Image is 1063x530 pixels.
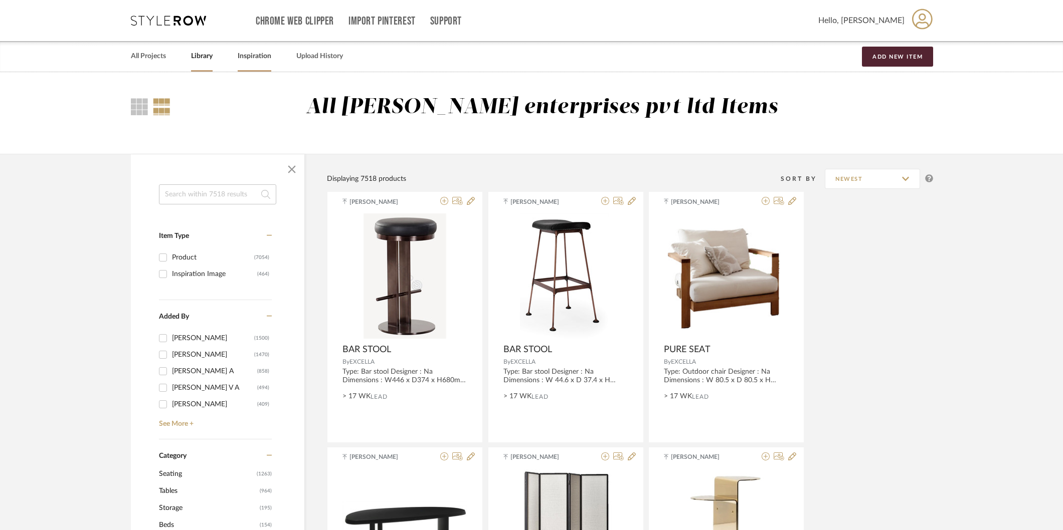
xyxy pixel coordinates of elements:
[172,347,254,363] div: [PERSON_NAME]
[349,452,413,461] span: [PERSON_NAME]
[531,393,549,400] span: Lead
[257,380,269,396] div: (494)
[520,213,611,339] img: BAR STOOL
[327,173,406,184] div: Displaying 7518 products
[671,359,696,365] span: EXCELLA
[671,452,734,461] span: [PERSON_NAME]
[503,391,531,402] span: > 17 WK
[348,17,416,26] a: Import Pinterest
[159,482,257,499] span: Tables
[172,396,257,412] div: [PERSON_NAME]
[172,330,254,346] div: [PERSON_NAME]
[254,249,269,266] div: (7054)
[257,266,269,282] div: (464)
[159,452,187,460] span: Category
[159,313,189,320] span: Added By
[172,380,257,396] div: [PERSON_NAME] V A
[371,393,388,400] span: Lead
[364,213,446,339] img: BAR STOOL
[282,159,302,179] button: Close
[349,197,413,206] span: [PERSON_NAME]
[664,368,789,385] div: Type: Outdoor chair Designer : Na Dimensions : W 80.5 x D 80.5 x H 76cm/ SH 40cm Material & Finis...
[257,466,272,482] span: (1263)
[296,50,343,63] a: Upload History
[818,15,905,27] span: Hello, [PERSON_NAME]
[172,363,257,379] div: [PERSON_NAME] A
[503,359,510,365] span: By
[257,363,269,379] div: (858)
[510,197,574,206] span: [PERSON_NAME]
[254,347,269,363] div: (1470)
[664,391,692,402] span: > 17 WK
[191,50,213,63] a: Library
[503,368,628,385] div: Type: Bar stool Designer : Na Dimensions : W 44.6 x D 37.4 x H 68cm Material & Finish : Na Produc...
[664,221,789,331] img: PURE SEAT
[510,359,536,365] span: EXCELLA
[257,396,269,412] div: (409)
[342,368,467,385] div: Type: Bar stool Designer : Na Dimensions : W446 x D374 x H680mm Material & Finish : 304 Stainless...
[159,499,257,516] span: Storage
[260,483,272,499] span: (964)
[349,359,375,365] span: EXCELLA
[862,47,933,67] button: Add New Item
[342,344,391,355] span: BAR STOOL
[159,184,276,204] input: Search within 7518 results
[342,359,349,365] span: By
[503,344,552,355] span: BAR STOOL
[172,249,254,266] div: Product
[342,391,371,402] span: > 17 WK
[159,232,189,239] span: Item Type
[238,50,271,63] a: Inspiration
[664,344,711,355] span: PURE SEAT
[671,197,734,206] span: [PERSON_NAME]
[781,174,825,184] div: Sort By
[172,266,257,282] div: Inspiration Image
[692,393,709,400] span: Lead
[156,412,272,428] a: See More +
[159,465,254,482] span: Seating
[131,50,166,63] a: All Projects
[430,17,462,26] a: Support
[306,95,778,120] div: All [PERSON_NAME] enterprises pvt ltd Items
[254,330,269,346] div: (1500)
[260,500,272,516] span: (195)
[256,17,334,26] a: Chrome Web Clipper
[664,359,671,365] span: By
[510,452,574,461] span: [PERSON_NAME]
